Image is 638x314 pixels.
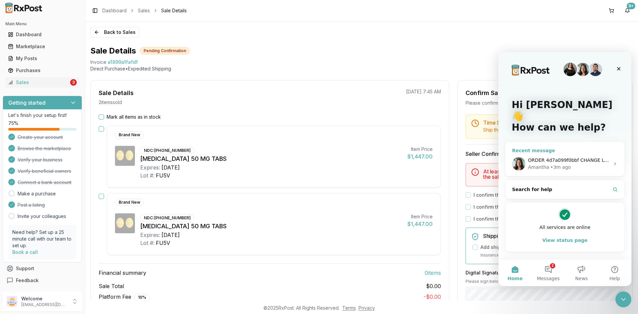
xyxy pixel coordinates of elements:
[70,79,77,86] div: 3
[14,172,119,179] div: All services are online
[30,105,246,111] span: ORDER 4d7a099f0bbf CHANGE LOT AND EXP TO LOT:DP4K EXP: 07/26 LOT: WA3F EXP: 02/26
[8,55,77,62] div: My Posts
[52,112,72,119] div: • 3m ago
[3,65,82,76] button: Purchases
[10,131,123,144] button: Search for help
[483,169,619,179] h5: At least one item must be marked as in stock to confirm the sale.
[138,7,150,14] a: Sales
[140,239,155,247] div: Lot #:
[14,181,119,195] button: View status page
[627,3,635,9] div: 9+
[90,59,106,65] div: Invoice
[33,207,66,234] button: Messages
[90,65,633,72] p: Direct Purchase • Expedited Shipping
[8,43,77,50] div: Marketplace
[474,192,621,198] label: I confirm that the 0 selected items are in stock and ready to ship
[480,252,619,259] p: Insurance covers loss, damage, or theft during transit.
[161,7,187,14] span: Sale Details
[3,262,82,274] button: Support
[466,150,624,158] h3: Seller Confirmation
[5,29,79,41] a: Dashboard
[140,214,194,222] div: NDC: [PHONE_NUMBER]
[134,294,150,301] div: 10 %
[3,29,82,40] button: Dashboard
[466,88,503,98] div: Confirm Sale
[5,64,79,76] a: Purchases
[3,41,82,52] button: Marketplace
[8,31,77,38] div: Dashboard
[466,100,624,106] div: Please confirm you have all items in stock before proceeding
[424,293,441,300] span: - $0.00
[8,79,69,86] div: Sales
[18,179,71,186] span: Connect a bank account
[111,224,122,229] span: Help
[140,171,155,179] div: Lot #:
[480,244,607,251] label: Add shipping insurance for $0.00 ( 1.5 % of order value)
[5,52,79,64] a: My Posts
[100,207,133,234] button: Help
[107,114,161,120] label: Mark all items as in stock
[14,134,54,141] span: Search for help
[12,229,72,249] p: Need help? Set up a 25 minute call with our team to set up.
[5,21,79,27] h2: Main Menu
[90,46,136,56] h1: Sale Details
[30,112,51,119] div: Amantha
[161,231,180,239] div: [DATE]
[8,112,76,119] p: Let's finish your setup first!
[483,233,619,239] h5: Shipping Insurance
[114,11,126,23] div: Close
[18,213,66,220] a: Invite your colleagues
[140,163,160,171] div: Expires:
[622,5,633,16] button: 9+
[474,204,611,210] label: I confirm that all 0 selected items match the listed condition
[115,146,135,166] img: Tivicay 50 MG TABS
[108,59,138,65] span: a1899a1fafdf
[5,76,79,88] a: Sales3
[39,224,61,229] span: Messages
[115,213,135,233] img: Tivicay 50 MG TABS
[5,41,79,52] a: Marketplace
[483,120,619,125] h5: Time Sensitive
[18,134,63,141] span: Create your account
[16,277,39,284] span: Feedback
[102,7,127,14] a: Dashboard
[140,222,402,231] div: [MEDICAL_DATA] 50 MG TABS
[66,207,100,234] button: News
[21,295,67,302] p: Welcome
[407,213,433,220] div: Item Price
[115,199,144,206] div: Brand New
[342,305,356,311] a: Terms
[21,302,67,307] p: [EMAIL_ADDRESS][DOMAIN_NAME]
[498,52,631,286] iframe: Intercom live chat
[615,291,631,307] iframe: Intercom live chat
[466,269,624,276] h3: Digital Signature
[99,269,146,277] span: Financial summary
[140,147,194,154] div: NDC: [PHONE_NUMBER]
[8,99,46,107] h3: Getting started
[102,7,187,14] nav: breadcrumb
[9,224,24,229] span: Home
[7,296,17,307] img: User avatar
[18,157,62,163] span: Verify your business
[115,131,144,139] div: Brand New
[3,77,82,88] button: Sales3
[99,293,150,301] span: Platform Fee
[3,53,82,64] button: My Posts
[140,47,190,54] div: Pending Confirmation
[425,269,441,277] span: 0 item s
[406,88,441,95] p: [DATE] 7:45 AM
[90,27,139,38] button: Back to Sales
[18,168,71,174] span: Verify beneficial owners
[18,202,45,208] span: Post a listing
[483,127,573,133] span: Ship this package by end of day [DATE] .
[99,282,124,290] span: Sale Total
[140,154,402,163] div: [MEDICAL_DATA] 50 MG TABS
